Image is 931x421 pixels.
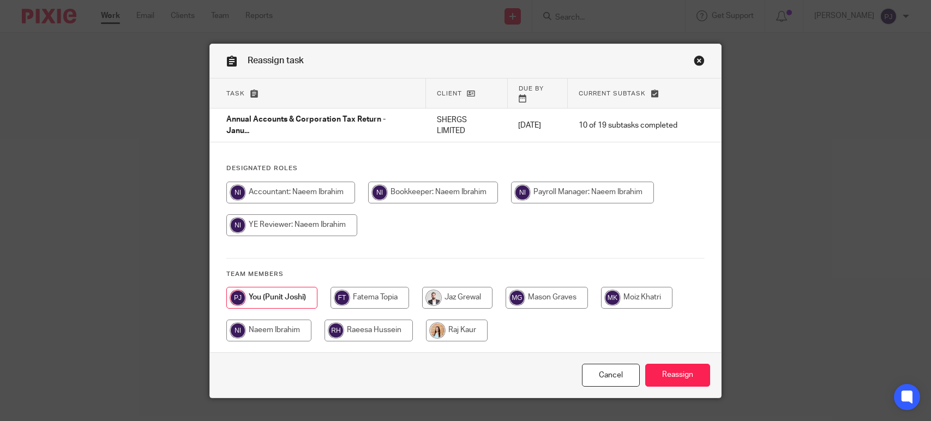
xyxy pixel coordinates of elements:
[694,55,705,70] a: Close this dialog window
[226,116,386,135] span: Annual Accounts & Corporation Tax Return - Janu...
[226,164,705,173] h4: Designated Roles
[645,364,710,387] input: Reassign
[582,364,640,387] a: Close this dialog window
[519,86,544,92] span: Due by
[248,56,304,65] span: Reassign task
[568,109,688,142] td: 10 of 19 subtasks completed
[579,91,646,97] span: Current subtask
[437,91,462,97] span: Client
[518,120,557,131] p: [DATE]
[226,91,245,97] span: Task
[437,115,497,137] p: SHERGS LIMITED
[226,270,705,279] h4: Team members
